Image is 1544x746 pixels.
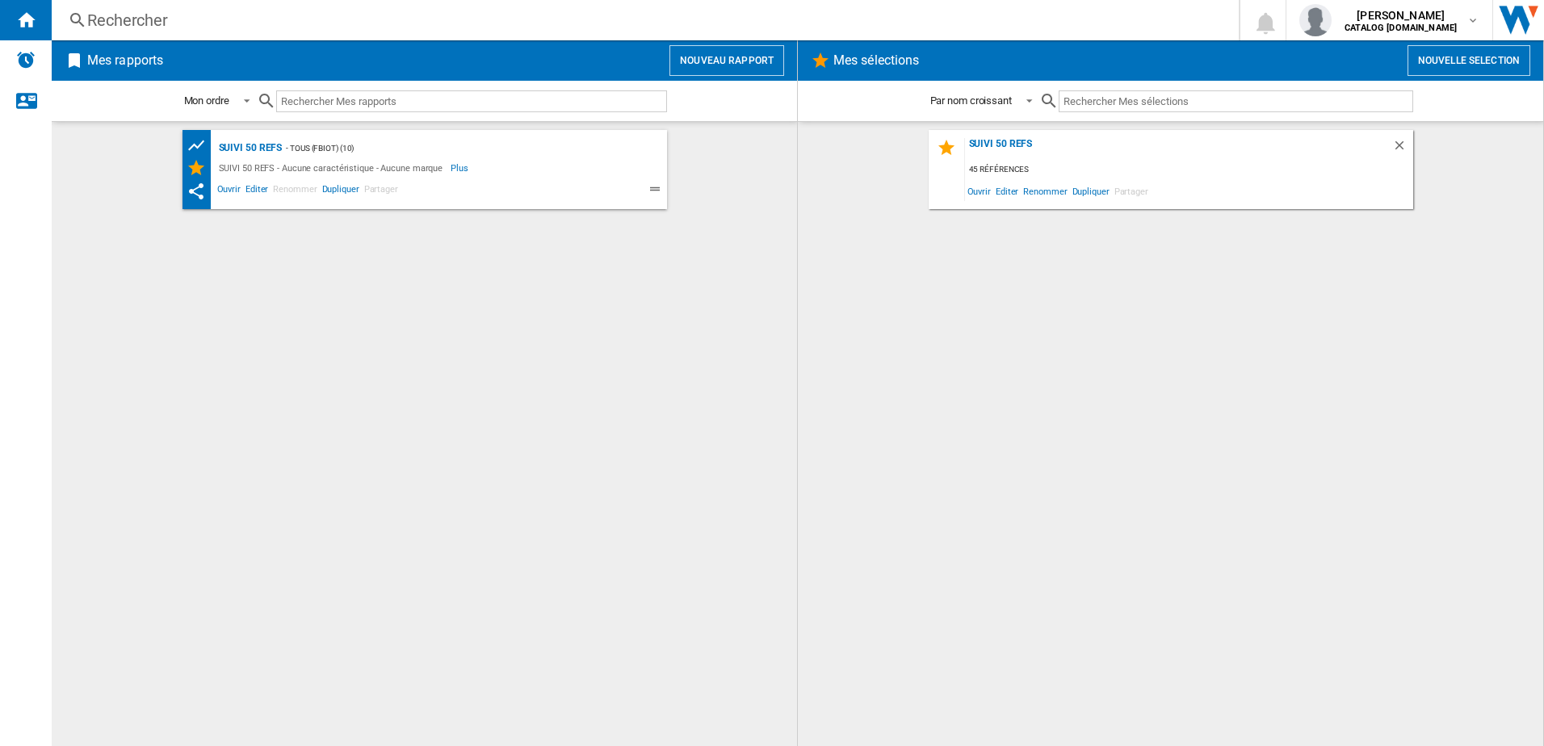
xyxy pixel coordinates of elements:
[215,158,451,178] div: SUIVI 50 REFS - Aucune caractéristique - Aucune marque
[215,182,243,201] span: Ouvrir
[187,136,215,156] div: Tableau des prix des produits
[16,50,36,69] img: alerts-logo.svg
[87,9,1197,31] div: Rechercher
[965,160,1413,180] div: 45 références
[187,158,215,178] div: Mes Sélections
[930,94,1012,107] div: Par nom croissant
[271,182,319,201] span: Renommer
[993,180,1021,202] span: Editer
[187,182,206,201] ng-md-icon: Ce rapport a été partagé avec vous
[1392,138,1413,160] div: Supprimer
[830,45,922,76] h2: Mes sélections
[215,138,283,158] div: SUIVI 50 REFS
[276,90,667,112] input: Rechercher Mes rapports
[243,182,271,201] span: Editer
[84,45,166,76] h2: Mes rapports
[965,180,993,202] span: Ouvrir
[965,138,1392,160] div: SUIVI 50 REFS
[282,138,634,158] div: - TOUS (fbiot) (10)
[1021,180,1069,202] span: Renommer
[320,182,362,201] span: Dupliquer
[1345,23,1457,33] b: CATALOG [DOMAIN_NAME]
[451,158,471,178] span: Plus
[1299,4,1332,36] img: profile.jpg
[184,94,229,107] div: Mon ordre
[362,182,401,201] span: Partager
[1345,7,1457,23] span: [PERSON_NAME]
[1408,45,1530,76] button: Nouvelle selection
[669,45,784,76] button: Nouveau rapport
[1070,180,1112,202] span: Dupliquer
[1112,180,1151,202] span: Partager
[1059,90,1413,112] input: Rechercher Mes sélections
